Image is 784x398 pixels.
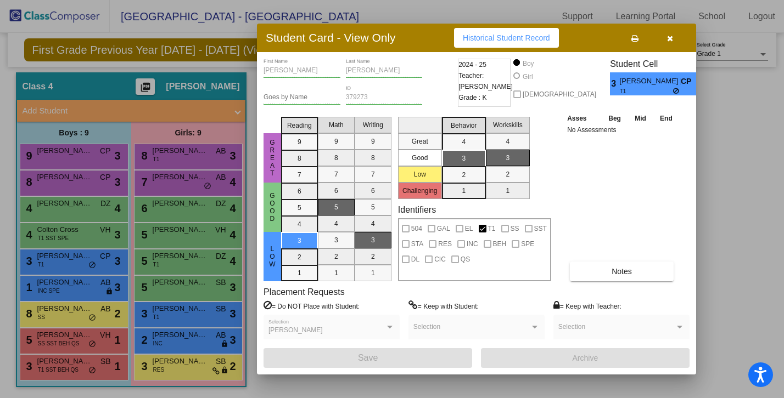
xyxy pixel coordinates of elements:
[681,76,696,87] span: CP
[610,59,705,69] h3: Student Cell
[268,326,323,334] span: [PERSON_NAME]
[620,87,673,95] span: T1
[620,76,681,87] span: [PERSON_NAME] [PERSON_NAME]
[461,253,470,266] span: QS
[481,348,690,368] button: Archive
[493,237,507,251] span: BEH
[564,124,680,135] td: No Assessments
[437,222,450,235] span: GAL
[458,92,486,103] span: Grade : K
[411,222,422,235] span: 504
[653,112,679,124] th: End
[267,139,277,177] span: Great
[628,112,653,124] th: Mid
[601,112,628,124] th: Beg
[358,353,378,362] span: Save
[696,77,705,90] span: 3
[264,287,345,297] label: Placement Requests
[411,253,419,266] span: DL
[454,28,559,48] button: Historical Student Record
[522,72,533,82] div: Girl
[522,59,534,69] div: Boy
[612,267,632,276] span: Notes
[610,77,619,90] span: 3
[458,59,486,70] span: 2024 - 25
[573,354,598,362] span: Archive
[264,94,340,101] input: goes by name
[267,245,277,268] span: Low
[523,88,596,101] span: [DEMOGRAPHIC_DATA]
[346,94,423,101] input: Enter ID
[438,237,452,251] span: RES
[465,222,473,235] span: EL
[266,31,396,44] h3: Student Card - View Only
[570,261,674,281] button: Notes
[264,300,360,311] label: = Do NOT Place with Student:
[553,300,621,311] label: = Keep with Teacher:
[534,222,547,235] span: SST
[521,237,534,251] span: SPE
[267,192,277,223] span: Good
[264,348,472,368] button: Save
[467,237,478,251] span: INC
[488,222,496,235] span: T1
[463,33,550,42] span: Historical Student Record
[408,300,479,311] label: = Keep with Student:
[398,204,436,215] label: Identifiers
[458,70,513,92] span: Teacher: [PERSON_NAME]
[511,222,519,235] span: SS
[564,112,601,124] th: Asses
[411,237,423,251] span: STA
[434,253,446,266] span: CIC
